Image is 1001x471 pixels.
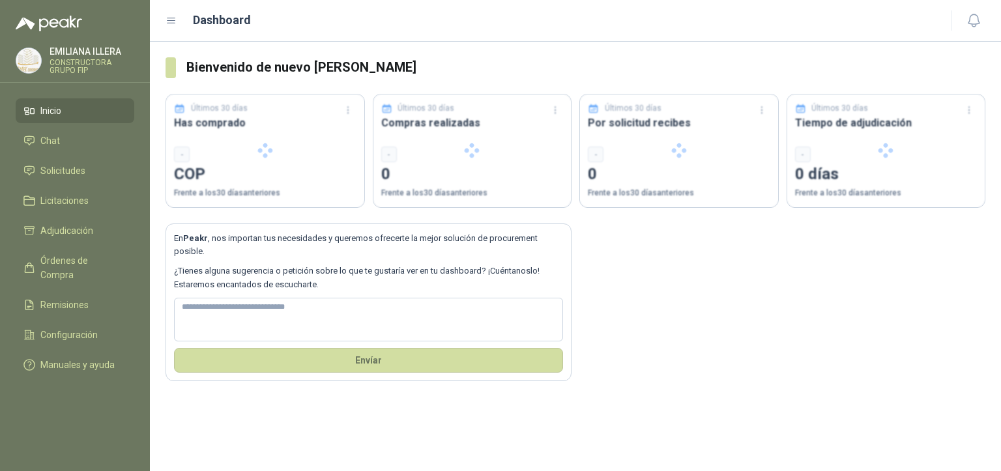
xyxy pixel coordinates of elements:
[16,188,134,213] a: Licitaciones
[16,128,134,153] a: Chat
[40,104,61,118] span: Inicio
[16,322,134,347] a: Configuración
[40,193,89,208] span: Licitaciones
[174,348,563,373] button: Envíar
[40,223,93,238] span: Adjudicación
[174,232,563,259] p: En , nos importan tus necesidades y queremos ofrecerte la mejor solución de procurement posible.
[16,16,82,31] img: Logo peakr
[16,218,134,243] a: Adjudicación
[183,233,208,243] b: Peakr
[40,253,122,282] span: Órdenes de Compra
[16,293,134,317] a: Remisiones
[16,248,134,287] a: Órdenes de Compra
[186,57,985,78] h3: Bienvenido de nuevo [PERSON_NAME]
[40,328,98,342] span: Configuración
[40,298,89,312] span: Remisiones
[40,358,115,372] span: Manuales y ayuda
[16,352,134,377] a: Manuales y ayuda
[16,98,134,123] a: Inicio
[16,48,41,73] img: Company Logo
[16,158,134,183] a: Solicitudes
[50,47,134,56] p: EMILIANA ILLERA
[174,264,563,291] p: ¿Tienes alguna sugerencia o petición sobre lo que te gustaría ver en tu dashboard? ¡Cuéntanoslo! ...
[40,164,85,178] span: Solicitudes
[50,59,134,74] p: CONSTRUCTORA GRUPO FIP
[193,11,251,29] h1: Dashboard
[40,134,60,148] span: Chat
